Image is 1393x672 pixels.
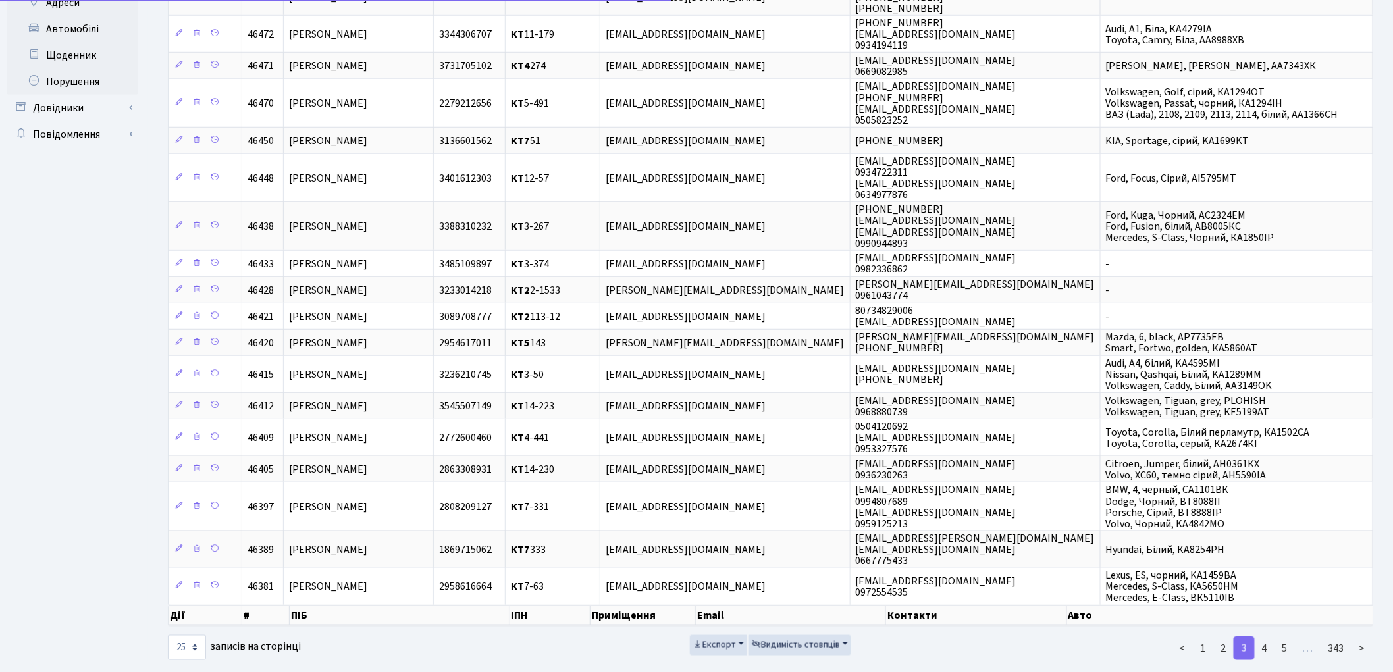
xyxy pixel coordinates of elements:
[1106,283,1110,297] span: -
[1254,636,1275,660] a: 4
[290,606,510,625] th: ПІБ
[606,542,766,557] span: [EMAIL_ADDRESS][DOMAIN_NAME]
[511,219,549,234] span: 3-267
[511,430,524,445] b: КТ
[248,430,274,445] span: 46409
[439,579,492,594] span: 2958616664
[1193,636,1214,660] a: 1
[248,336,274,350] span: 46420
[856,419,1016,456] span: 0504120692 [EMAIL_ADDRESS][DOMAIN_NAME] 0953327576
[856,361,1016,387] span: [EMAIL_ADDRESS][DOMAIN_NAME] [PHONE_NUMBER]
[511,542,530,557] b: КТ7
[693,638,736,652] span: Експорт
[289,96,367,111] span: [PERSON_NAME]
[1106,356,1273,393] span: Audi, A4, білий, KA4595MI Nissan, Qashqai, Білий, KA1289MM Volkswagen, Caddy, Білий, AA3149OK
[1106,330,1258,355] span: Mazda, 6, black, АР7735ЕВ Smart, Fortwo, golden, КА5860АТ
[511,579,544,594] span: 7-63
[511,336,530,350] b: КТ5
[439,27,492,41] span: 3344306707
[289,463,367,477] span: [PERSON_NAME]
[289,171,367,186] span: [PERSON_NAME]
[606,399,766,413] span: [EMAIL_ADDRESS][DOMAIN_NAME]
[439,309,492,324] span: 3089708777
[248,171,274,186] span: 46448
[856,202,1016,250] span: [PHONE_NUMBER] [EMAIL_ADDRESS][DOMAIN_NAME] [EMAIL_ADDRESS][DOMAIN_NAME] 0990944893
[289,309,367,324] span: [PERSON_NAME]
[248,399,274,413] span: 46412
[248,283,274,297] span: 46428
[289,430,367,445] span: [PERSON_NAME]
[7,95,138,121] a: Довідники
[511,27,554,41] span: 11-179
[439,134,492,148] span: 3136601562
[511,309,530,324] b: КТ2
[511,463,524,477] b: КТ
[886,606,1067,625] th: Контакти
[1172,636,1194,660] a: <
[606,96,766,111] span: [EMAIL_ADDRESS][DOMAIN_NAME]
[1106,542,1225,557] span: Hyundai, Білий, КА8254РН
[1106,457,1267,482] span: Citroen, Jumper, білий, АН0361КХ Volvo, XC60, темно сірий, АН5590ІА
[511,283,560,297] span: 2-1533
[439,219,492,234] span: 3388310232
[856,16,1016,53] span: [PHONE_NUMBER] [EMAIL_ADDRESS][DOMAIN_NAME] 0934194119
[511,27,524,41] b: КТ
[856,251,1016,276] span: [EMAIL_ADDRESS][DOMAIN_NAME] 0982336862
[248,134,274,148] span: 46450
[439,367,492,382] span: 3236210745
[439,171,492,186] span: 3401612303
[168,635,206,660] select: записів на сторінці
[1106,208,1275,245] span: Ford, Kuga, Чорний, АС2324ЕМ Ford, Fusion, білий, АВ8005КС Mercedes, S-Class, Чорний, КА1850ІР
[248,219,274,234] span: 46438
[511,579,524,594] b: КТ
[248,96,274,111] span: 46470
[511,134,530,148] b: КТ7
[690,635,747,656] button: Експорт
[1106,425,1310,451] span: Toyota, Corolla, Білий перламутр, КА1502СА Toyota, Corolla, серый, КА2674КІ
[289,134,367,148] span: [PERSON_NAME]
[289,27,367,41] span: [PERSON_NAME]
[1106,568,1239,605] span: Lexus, ES, чорний, KA1459ВА Mercedes, S-Class, КА5650НМ Mercedes, E-Class, ВК5110ІВ
[606,219,766,234] span: [EMAIL_ADDRESS][DOMAIN_NAME]
[7,68,138,95] a: Порушення
[752,638,840,652] span: Видимість стовпців
[439,430,492,445] span: 2772600460
[248,27,274,41] span: 46472
[511,367,544,382] span: 3-50
[856,80,1016,128] span: [EMAIL_ADDRESS][DOMAIN_NAME] [PHONE_NUMBER] [EMAIL_ADDRESS][DOMAIN_NAME] 0505823252
[439,59,492,74] span: 3731705102
[289,59,367,74] span: [PERSON_NAME]
[7,121,138,147] a: Повідомлення
[1352,636,1373,660] a: >
[511,309,560,324] span: 113-12
[606,579,766,594] span: [EMAIL_ADDRESS][DOMAIN_NAME]
[289,367,367,382] span: [PERSON_NAME]
[289,219,367,234] span: [PERSON_NAME]
[856,134,944,148] span: [PHONE_NUMBER]
[248,542,274,557] span: 46389
[248,257,274,271] span: 46433
[289,336,367,350] span: [PERSON_NAME]
[439,283,492,297] span: 3233014218
[511,257,549,271] span: 3-374
[248,500,274,514] span: 46397
[511,336,546,350] span: 143
[248,367,274,382] span: 46415
[511,399,524,413] b: КТ
[511,96,524,111] b: КТ
[1106,85,1338,122] span: Volkswagen, Golf, сірий, КА1294ОТ Volkswagen, Passat, чорний, КА1294ІН ВАЗ (Lada), 2108, 2109, 21...
[1321,636,1352,660] a: 343
[511,500,549,514] span: 7-331
[511,134,540,148] span: 51
[168,635,301,660] label: записів на сторінці
[606,367,766,382] span: [EMAIL_ADDRESS][DOMAIN_NAME]
[289,542,367,557] span: [PERSON_NAME]
[606,257,766,271] span: [EMAIL_ADDRESS][DOMAIN_NAME]
[289,399,367,413] span: [PERSON_NAME]
[1106,309,1110,324] span: -
[511,257,524,271] b: КТ
[511,500,524,514] b: КТ
[169,606,242,625] th: Дії
[7,42,138,68] a: Щоденник
[1106,22,1245,47] span: Audi, A1, Біла, КА4279ІА Toyota, Camry, Біла, АА8988ХВ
